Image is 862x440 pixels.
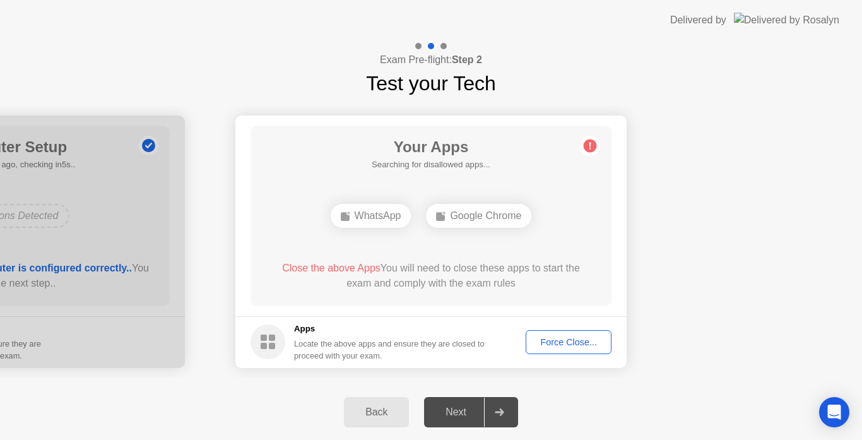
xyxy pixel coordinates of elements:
[269,261,594,291] div: You will need to close these apps to start the exam and comply with the exam rules
[428,407,484,418] div: Next
[424,397,518,427] button: Next
[348,407,405,418] div: Back
[282,263,381,273] span: Close the above Apps
[819,397,849,427] div: Open Intercom Messenger
[372,158,490,171] h5: Searching for disallowed apps...
[526,330,611,354] button: Force Close...
[294,323,485,335] h5: Apps
[366,68,496,98] h1: Test your Tech
[452,54,482,65] b: Step 2
[294,338,485,362] div: Locate the above apps and ensure they are closed to proceed with your exam.
[372,136,490,158] h1: Your Apps
[426,204,531,228] div: Google Chrome
[670,13,726,28] div: Delivered by
[344,397,409,427] button: Back
[380,52,482,68] h4: Exam Pre-flight:
[530,337,607,347] div: Force Close...
[734,13,839,27] img: Delivered by Rosalyn
[331,204,411,228] div: WhatsApp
